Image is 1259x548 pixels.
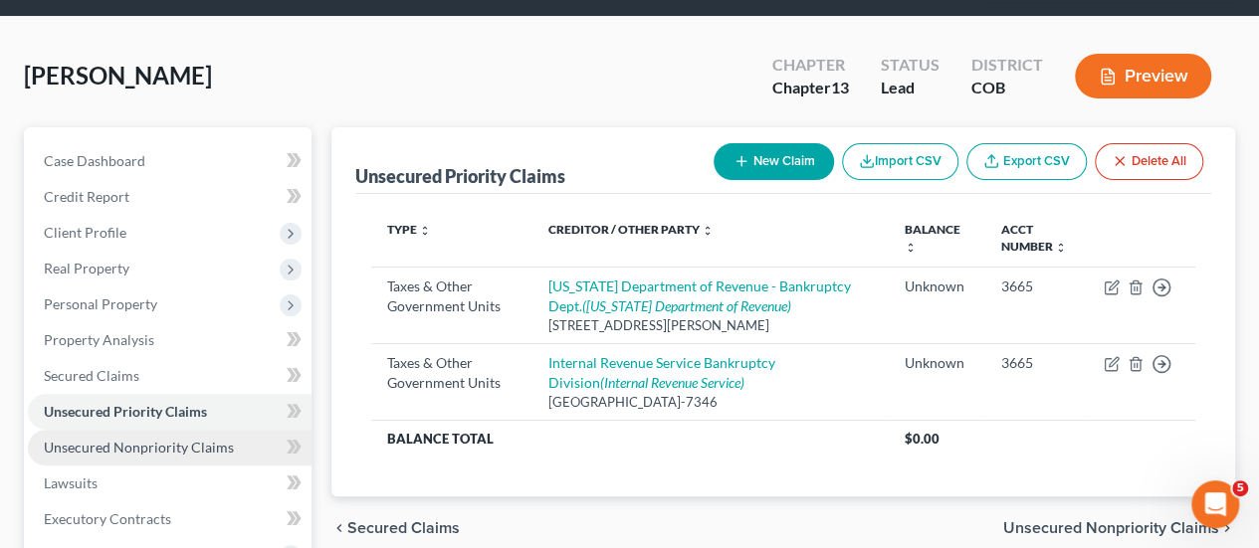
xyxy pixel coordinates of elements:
[842,143,958,180] button: Import CSV
[44,224,126,241] span: Client Profile
[636,8,672,44] div: Close
[598,8,636,46] button: Collapse window
[28,465,312,501] a: Lawsuits
[331,520,460,536] button: chevron_left Secured Claims
[966,143,1087,180] a: Export CSV
[387,276,516,316] div: Taxes & Other Government Units
[44,510,171,527] span: Executory Contracts
[1003,520,1235,536] button: Unsecured Nonpriority Claims chevron_right
[905,242,917,254] i: unfold_more
[44,367,139,384] span: Secured Claims
[355,164,565,188] div: Unsecured Priority Claims
[548,393,874,412] div: [GEOGRAPHIC_DATA]-7346
[971,77,1043,99] div: COB
[28,430,312,465] a: Unsecured Nonpriority Claims
[13,8,51,46] button: go back
[1191,480,1239,528] iframe: Intercom live chat
[1003,520,1219,536] span: Unsecured Nonpriority Claims
[600,374,744,391] i: (Internal Revenue Service)
[582,297,791,314] i: ([US_STATE] Department of Revenue)
[387,353,516,393] div: Taxes & Other Government Units
[331,520,347,536] i: chevron_left
[548,354,775,391] a: Internal Revenue Service Bankruptcy Division(Internal Revenue Service)
[44,439,234,456] span: Unsecured Nonpriority Claims
[44,260,129,276] span: Real Property
[419,225,431,237] i: unfold_more
[548,277,851,314] a: [US_STATE] Department of Revenue - Bankruptcy Dept.([US_STATE] Department of Revenue)
[24,61,212,90] span: [PERSON_NAME]
[28,322,312,358] a: Property Analysis
[905,353,968,373] div: Unknown
[44,403,207,420] span: Unsecured Priority Claims
[28,179,312,215] a: Credit Report
[548,316,874,335] div: [STREET_ADDRESS][PERSON_NAME]
[772,77,849,99] div: Chapter
[44,188,129,205] span: Credit Report
[1000,222,1066,254] a: Acct Number unfold_more
[831,78,849,96] span: 13
[28,394,312,430] a: Unsecured Priority Claims
[1054,242,1066,254] i: unfold_more
[1000,276,1072,296] div: 3665
[371,420,889,456] th: Balance Total
[44,474,98,491] span: Lawsuits
[548,222,714,237] a: Creditor / Other Party unfold_more
[1095,143,1203,180] button: Delete All
[387,222,431,237] a: Type unfold_more
[44,295,157,312] span: Personal Property
[28,358,312,394] a: Secured Claims
[881,77,940,99] div: Lead
[347,520,460,536] span: Secured Claims
[772,54,849,77] div: Chapter
[1000,353,1072,373] div: 3665
[905,222,960,254] a: Balance unfold_more
[905,431,940,447] span: $0.00
[44,152,145,169] span: Case Dashboard
[881,54,940,77] div: Status
[714,143,834,180] button: New Claim
[1232,480,1248,496] span: 5
[44,331,154,348] span: Property Analysis
[28,143,312,179] a: Case Dashboard
[905,276,968,296] div: Unknown
[1075,54,1211,98] button: Preview
[28,501,312,537] a: Executory Contracts
[971,54,1043,77] div: District
[702,225,714,237] i: unfold_more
